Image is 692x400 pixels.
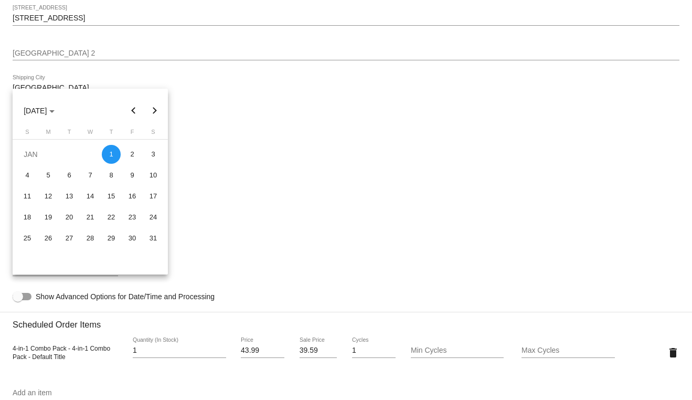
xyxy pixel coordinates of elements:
td: January 21, 2026 [80,207,101,228]
td: January 3, 2026 [143,144,164,165]
td: January 13, 2026 [59,186,80,207]
td: January 17, 2026 [143,186,164,207]
div: 29 [102,229,121,248]
div: 7 [81,166,100,185]
td: January 28, 2026 [80,228,101,249]
div: 28 [81,229,100,248]
div: 18 [18,208,37,227]
th: Thursday [101,129,122,139]
div: 6 [60,166,79,185]
th: Saturday [143,129,164,139]
td: January 23, 2026 [122,207,143,228]
td: January 20, 2026 [59,207,80,228]
td: January 27, 2026 [59,228,80,249]
div: 8 [102,166,121,185]
td: January 8, 2026 [101,165,122,186]
div: 3 [144,145,163,164]
td: January 16, 2026 [122,186,143,207]
td: January 22, 2026 [101,207,122,228]
div: 15 [102,187,121,206]
td: January 10, 2026 [143,165,164,186]
div: 22 [102,208,121,227]
td: January 31, 2026 [143,228,164,249]
td: JAN [17,144,101,165]
td: January 24, 2026 [143,207,164,228]
span: [DATE] [24,107,55,115]
td: January 6, 2026 [59,165,80,186]
td: January 18, 2026 [17,207,38,228]
div: 19 [39,208,58,227]
th: Tuesday [59,129,80,139]
td: January 7, 2026 [80,165,101,186]
div: 23 [123,208,142,227]
div: 12 [39,187,58,206]
div: 4 [18,166,37,185]
td: January 5, 2026 [38,165,59,186]
td: January 15, 2026 [101,186,122,207]
button: Next month [144,100,165,121]
div: 27 [60,229,79,248]
div: 1 [102,145,121,164]
div: 13 [60,187,79,206]
td: January 14, 2026 [80,186,101,207]
th: Monday [38,129,59,139]
div: 16 [123,187,142,206]
button: Previous month [123,100,144,121]
div: 10 [144,166,163,185]
td: January 9, 2026 [122,165,143,186]
div: 17 [144,187,163,206]
td: January 19, 2026 [38,207,59,228]
div: 21 [81,208,100,227]
th: Sunday [17,129,38,139]
td: January 12, 2026 [38,186,59,207]
th: Wednesday [80,129,101,139]
td: January 11, 2026 [17,186,38,207]
div: 11 [18,187,37,206]
td: January 30, 2026 [122,228,143,249]
div: 30 [123,229,142,248]
div: 5 [39,166,58,185]
div: 24 [144,208,163,227]
div: 2 [123,145,142,164]
td: January 29, 2026 [101,228,122,249]
td: January 1, 2026 [101,144,122,165]
td: January 25, 2026 [17,228,38,249]
td: January 26, 2026 [38,228,59,249]
td: January 2, 2026 [122,144,143,165]
div: 14 [81,187,100,206]
div: 20 [60,208,79,227]
div: 26 [39,229,58,248]
div: 9 [123,166,142,185]
th: Friday [122,129,143,139]
div: 31 [144,229,163,248]
td: January 4, 2026 [17,165,38,186]
div: 25 [18,229,37,248]
button: Choose month and year [15,100,63,121]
